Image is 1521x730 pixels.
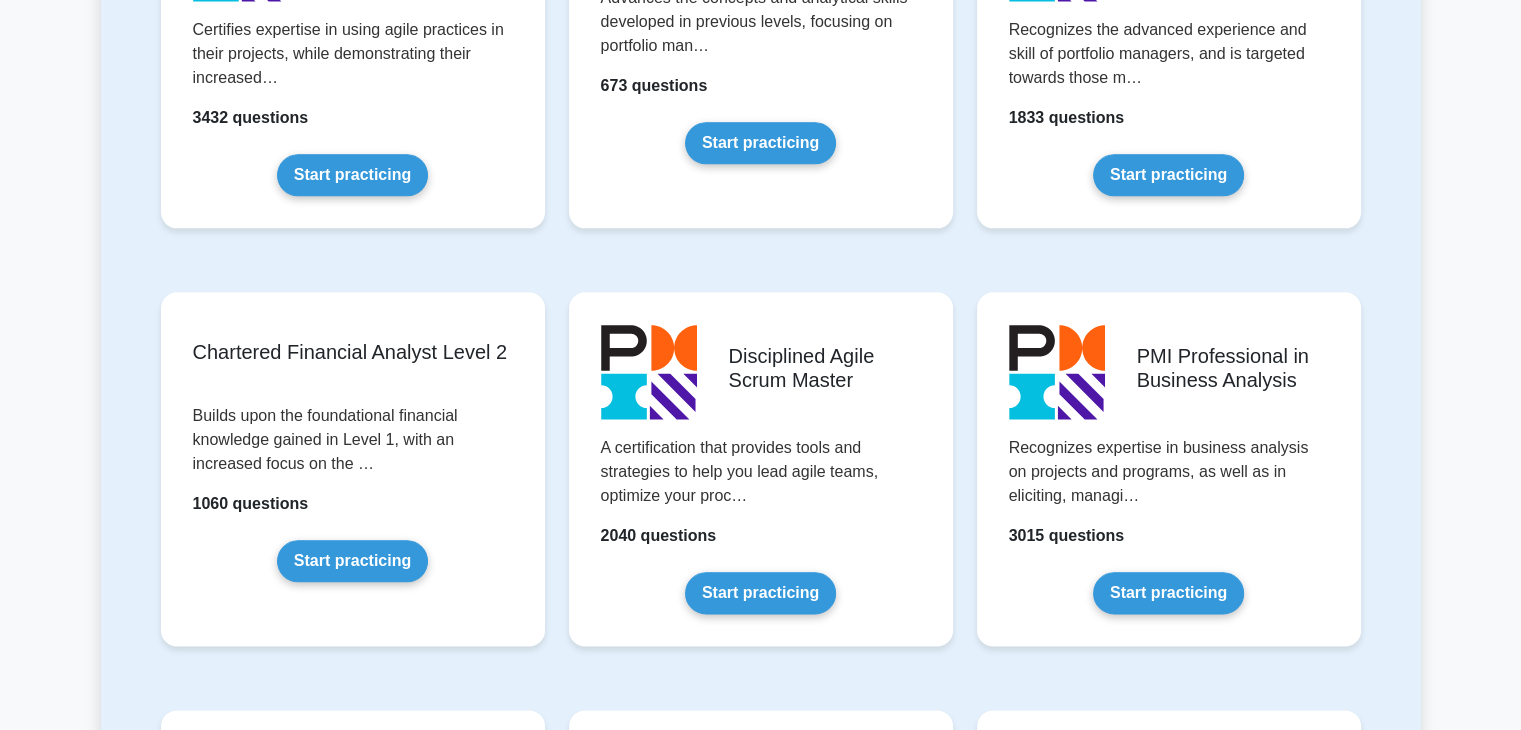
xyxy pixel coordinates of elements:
[1093,572,1244,614] a: Start practicing
[685,572,836,614] a: Start practicing
[277,540,428,582] a: Start practicing
[277,154,428,196] a: Start practicing
[685,122,836,164] a: Start practicing
[1093,154,1244,196] a: Start practicing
